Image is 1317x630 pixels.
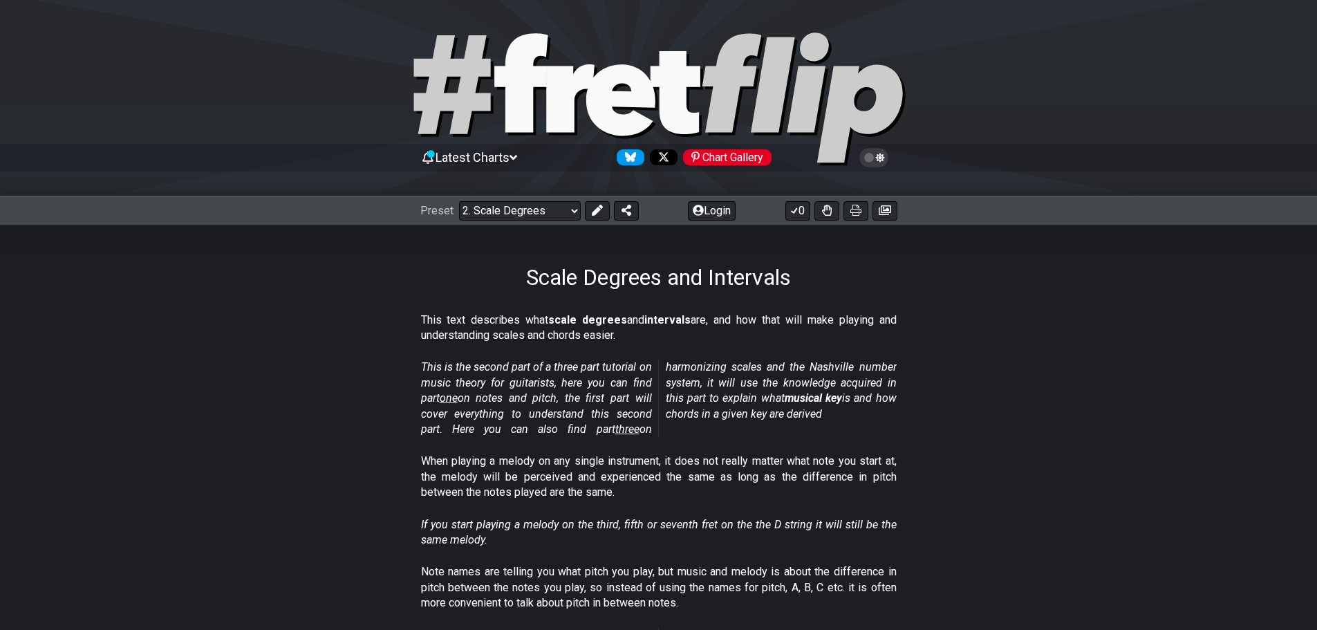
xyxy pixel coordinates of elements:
span: Preset [420,204,454,217]
em: This is the second part of a three part tutorial on music theory for guitarists, here you can fin... [421,360,897,436]
h1: Scale Degrees and Intervals [526,264,791,290]
strong: musical key [785,391,842,405]
p: When playing a melody on any single instrument, it does not really matter what note you start at,... [421,454,897,500]
div: Chart Gallery [683,149,772,165]
p: Note names are telling you what pitch you play, but music and melody is about the difference in p... [421,564,897,611]
a: Follow #fretflip at X [644,149,678,165]
button: Login [688,201,736,221]
button: 0 [785,201,810,221]
em: If you start playing a melody on the third, fifth or seventh fret on the the D string it will sti... [421,518,897,546]
button: Print [843,201,868,221]
a: Follow #fretflip at Bluesky [611,149,644,165]
a: #fretflip at Pinterest [678,149,772,165]
span: Latest Charts [436,150,510,165]
select: Preset [459,201,581,221]
button: Create image [872,201,897,221]
strong: intervals [644,313,691,326]
p: This text describes what and are, and how that will make playing and understanding scales and cho... [421,313,897,344]
button: Edit Preset [585,201,610,221]
span: one [440,391,458,405]
span: Toggle light / dark theme [866,151,882,164]
button: Toggle Dexterity for all fretkits [814,201,839,221]
button: Share Preset [614,201,639,221]
strong: scale degrees [548,313,627,326]
span: three [615,423,639,436]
